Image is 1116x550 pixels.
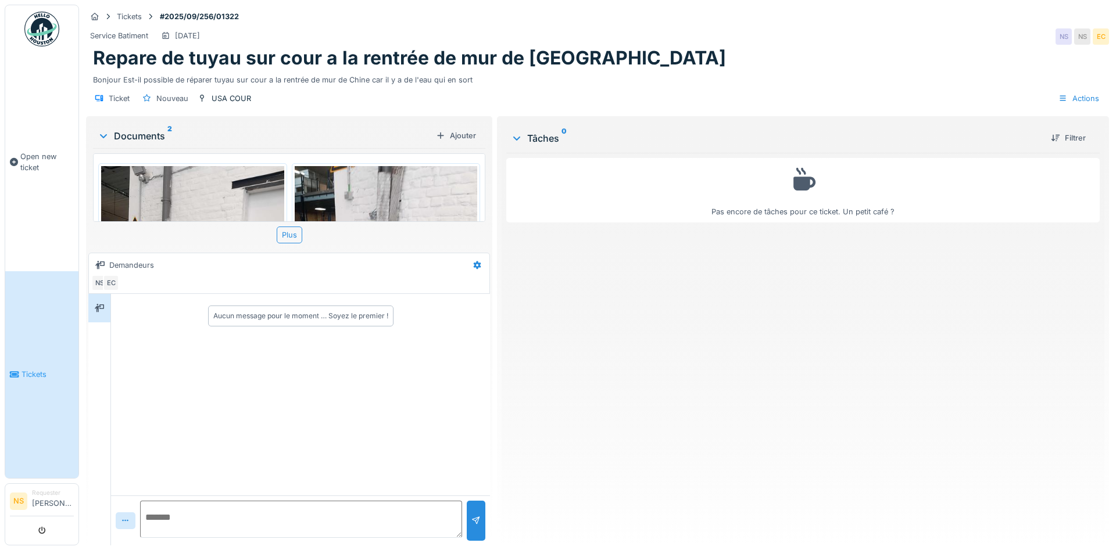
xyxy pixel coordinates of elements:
div: Documents [98,129,431,143]
div: Ajouter [431,128,481,143]
div: Service Batiment [90,30,148,41]
sup: 2 [167,129,172,143]
strong: #2025/09/256/01322 [155,11,244,22]
div: Nouveau [156,93,188,104]
div: Tâches [511,131,1042,145]
div: Filtrer [1046,130,1090,146]
img: siyqi6psrt3rtucitqz40qb9o5so [101,166,284,409]
a: Open new ticket [5,53,78,271]
div: Requester [32,488,74,497]
div: Aucun message pour le moment … Soyez le premier ! [213,311,388,321]
sup: 0 [561,131,567,145]
span: Tickets [22,369,74,380]
div: Actions [1053,90,1104,107]
div: Pas encore de tâches pour ce ticket. Un petit café ? [514,163,1092,217]
div: EC [103,275,119,291]
div: NS [1074,28,1090,45]
img: Badge_color-CXgf-gQk.svg [24,12,59,46]
li: [PERSON_NAME] [32,488,74,513]
div: Plus [277,227,302,243]
a: NS Requester[PERSON_NAME] [10,488,74,516]
div: Demandeurs [109,260,154,271]
div: Ticket [109,93,130,104]
h1: Repare de tuyau sur cour a la rentrée de mur de [GEOGRAPHIC_DATA] [93,47,726,69]
img: qjuqt33p3kq4e061g2ujmrsjvb9q [295,166,478,409]
div: [DATE] [175,30,200,41]
div: NS [91,275,108,291]
div: Tickets [117,11,142,22]
a: Tickets [5,271,78,479]
li: NS [10,493,27,510]
div: EC [1093,28,1109,45]
span: Open new ticket [20,151,74,173]
div: USA COUR [212,93,251,104]
div: Bonjour Est-il possible de réparer tuyau sur cour a la rentrée de mur de Chine car il y a de l'ea... [93,70,1102,85]
div: NS [1056,28,1072,45]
